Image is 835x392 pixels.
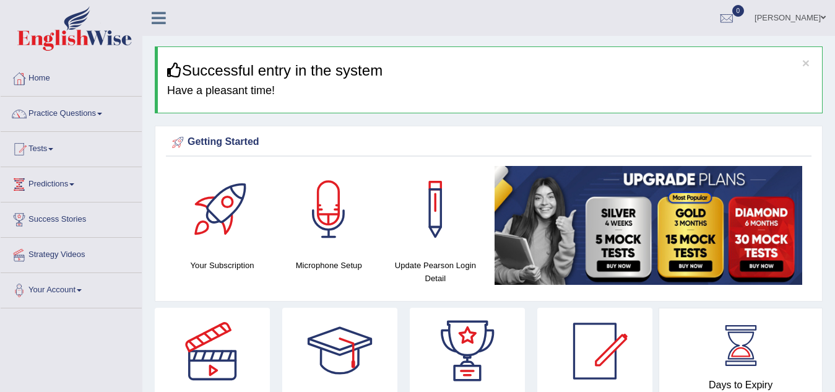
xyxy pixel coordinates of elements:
[732,5,745,17] span: 0
[167,63,813,79] h3: Successful entry in the system
[1,238,142,269] a: Strategy Videos
[1,97,142,128] a: Practice Questions
[175,259,269,272] h4: Your Subscription
[1,203,142,233] a: Success Stories
[802,56,810,69] button: ×
[1,61,142,92] a: Home
[388,259,482,285] h4: Update Pearson Login Detail
[673,380,808,391] h4: Days to Expiry
[1,132,142,163] a: Tests
[1,273,142,304] a: Your Account
[169,133,808,152] div: Getting Started
[282,259,376,272] h4: Microphone Setup
[495,166,802,285] img: small5.jpg
[1,167,142,198] a: Predictions
[167,85,813,97] h4: Have a pleasant time!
